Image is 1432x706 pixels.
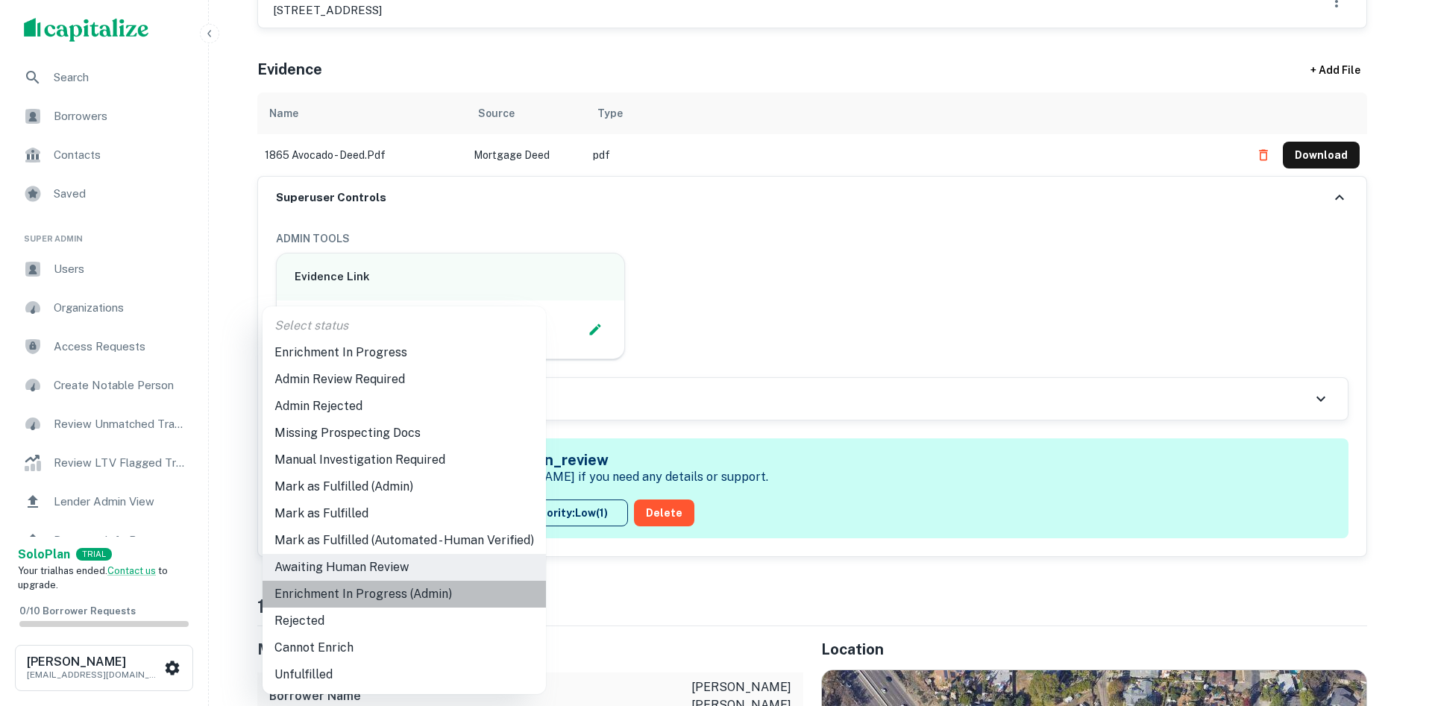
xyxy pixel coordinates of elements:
li: Unfulfilled [263,661,546,688]
li: Rejected [263,608,546,634]
li: Admin Rejected [263,393,546,420]
li: Enrichment In Progress [263,339,546,366]
li: Awaiting Human Review [263,554,546,581]
li: Cannot Enrich [263,634,546,661]
li: Mark as Fulfilled (Admin) [263,473,546,500]
li: Mark as Fulfilled [263,500,546,527]
iframe: Chat Widget [1357,587,1432,658]
li: Admin Review Required [263,366,546,393]
li: Missing Prospecting Docs [263,420,546,447]
li: Mark as Fulfilled (Automated - Human Verified) [263,527,546,554]
li: Manual Investigation Required [263,447,546,473]
li: Enrichment In Progress (Admin) [263,581,546,608]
